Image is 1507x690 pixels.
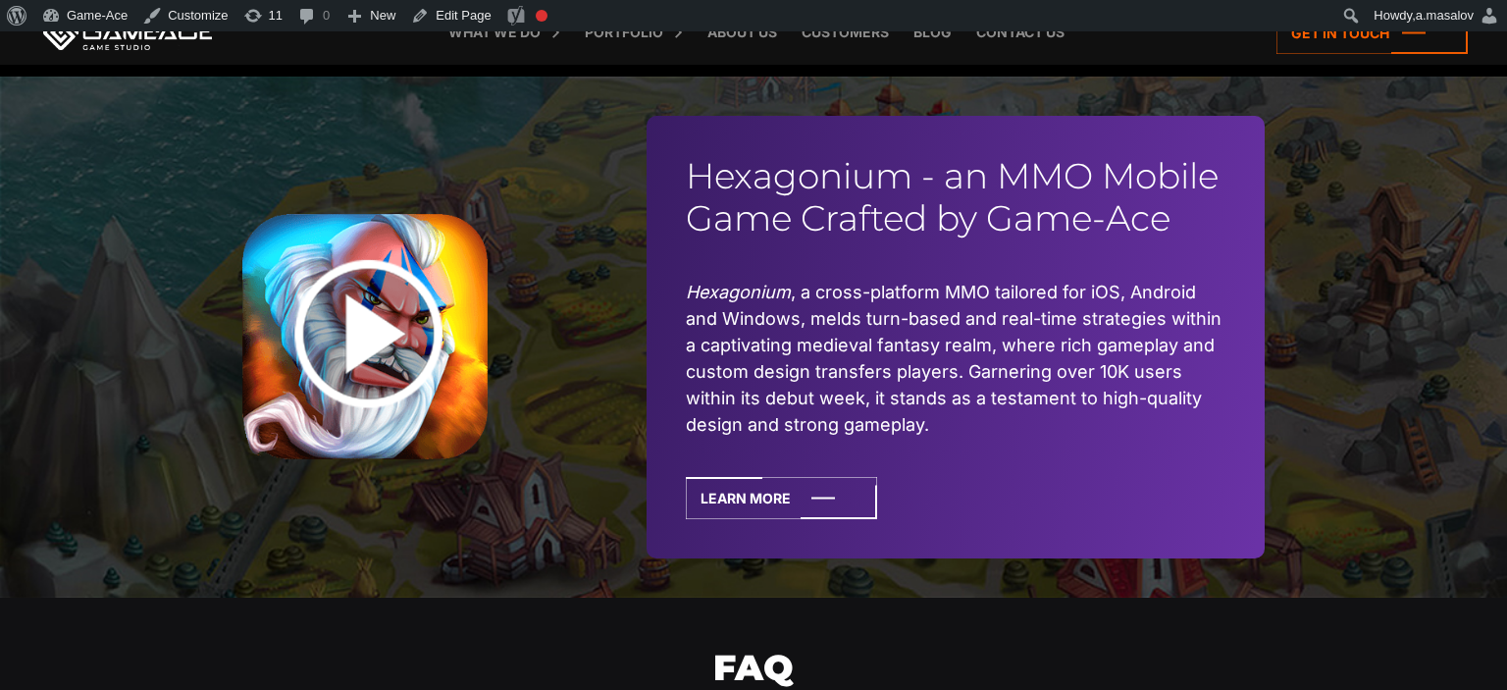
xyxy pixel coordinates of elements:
[686,155,1225,239] h2: Hexagonium - an MMO Mobile Game Crafted by Game-Ace
[536,10,547,22] div: Focus keyphrase not set
[1276,12,1468,54] a: Get in touch
[242,214,488,459] img: Play button
[686,279,1225,438] li: , a cross-platform MMO tailored for iOS, Android and Windows, melds turn-based and real-time stra...
[686,477,877,519] a: Learn More
[1416,8,1474,23] span: a.masalov
[686,282,791,302] em: Hexagonium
